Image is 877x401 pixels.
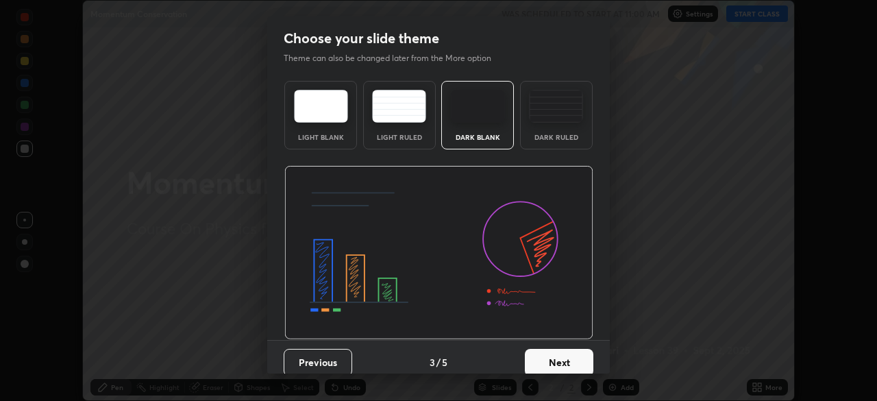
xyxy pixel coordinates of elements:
h4: 3 [430,355,435,369]
button: Next [525,349,593,376]
p: Theme can also be changed later from the More option [284,52,506,64]
button: Previous [284,349,352,376]
img: darkRuledTheme.de295e13.svg [529,90,583,123]
h2: Choose your slide theme [284,29,439,47]
h4: 5 [442,355,447,369]
img: lightTheme.e5ed3b09.svg [294,90,348,123]
div: Dark Ruled [529,134,584,141]
img: lightRuledTheme.5fabf969.svg [372,90,426,123]
div: Light Ruled [372,134,427,141]
div: Light Blank [293,134,348,141]
div: Dark Blank [450,134,505,141]
h4: / [436,355,441,369]
img: darkTheme.f0cc69e5.svg [451,90,505,123]
img: darkThemeBanner.d06ce4a2.svg [284,166,593,340]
